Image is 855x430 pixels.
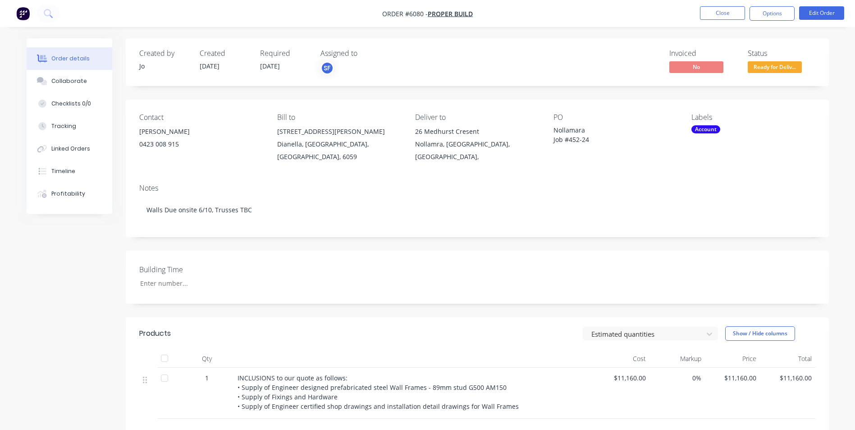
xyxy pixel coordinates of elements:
[139,328,171,339] div: Products
[748,61,802,75] button: Ready for Deliv...
[428,9,473,18] a: Proper Build
[139,61,189,71] div: Jo
[51,167,75,175] div: Timeline
[16,7,30,20] img: Factory
[691,113,815,122] div: Labels
[200,49,249,58] div: Created
[139,125,263,138] div: [PERSON_NAME]
[709,373,757,383] span: $11,160.00
[27,47,112,70] button: Order details
[260,62,280,70] span: [DATE]
[139,138,263,151] div: 0423 008 915
[139,196,815,224] div: Walls Due onsite 6/10, Trusses TBC
[320,49,411,58] div: Assigned to
[669,49,737,58] div: Invoiced
[748,49,815,58] div: Status
[139,113,263,122] div: Contact
[382,9,428,18] span: Order #6080 -
[594,350,650,368] div: Cost
[598,373,646,383] span: $11,160.00
[700,6,745,20] button: Close
[51,190,85,198] div: Profitability
[27,160,112,183] button: Timeline
[669,61,723,73] span: No
[760,350,815,368] div: Total
[415,113,539,122] div: Deliver to
[691,125,720,133] div: Account
[139,264,252,275] label: Building Time
[238,374,519,411] span: INCLUSIONS to our quote as follows: • Supply of Engineer designed prefabricated steel Wall Frames...
[200,62,219,70] span: [DATE]
[725,326,795,341] button: Show / Hide columns
[320,61,334,75] button: SF
[27,115,112,137] button: Tracking
[180,350,234,368] div: Qty
[27,137,112,160] button: Linked Orders
[649,350,705,368] div: Markup
[277,125,401,163] div: [STREET_ADDRESS][PERSON_NAME]Dianella, [GEOGRAPHIC_DATA], [GEOGRAPHIC_DATA], 6059
[750,6,795,21] button: Options
[27,92,112,115] button: Checklists 0/0
[139,184,815,192] div: Notes
[764,373,812,383] span: $11,160.00
[277,113,401,122] div: Bill to
[415,125,539,163] div: 26 Medhurst CresentNollamra, [GEOGRAPHIC_DATA], [GEOGRAPHIC_DATA],
[51,145,90,153] div: Linked Orders
[415,125,539,138] div: 26 Medhurst Cresent
[260,49,310,58] div: Required
[51,100,91,108] div: Checklists 0/0
[27,70,112,92] button: Collaborate
[653,373,701,383] span: 0%
[139,125,263,154] div: [PERSON_NAME]0423 008 915
[277,125,401,138] div: [STREET_ADDRESS][PERSON_NAME]
[553,125,666,144] div: Nollamara Job #452-24
[415,138,539,163] div: Nollamra, [GEOGRAPHIC_DATA], [GEOGRAPHIC_DATA],
[553,113,677,122] div: PO
[705,350,760,368] div: Price
[799,6,844,20] button: Edit Order
[27,183,112,205] button: Profitability
[133,277,251,290] input: Enter number...
[139,49,189,58] div: Created by
[277,138,401,163] div: Dianella, [GEOGRAPHIC_DATA], [GEOGRAPHIC_DATA], 6059
[51,122,76,130] div: Tracking
[51,55,90,63] div: Order details
[51,77,87,85] div: Collaborate
[205,373,209,383] span: 1
[748,61,802,73] span: Ready for Deliv...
